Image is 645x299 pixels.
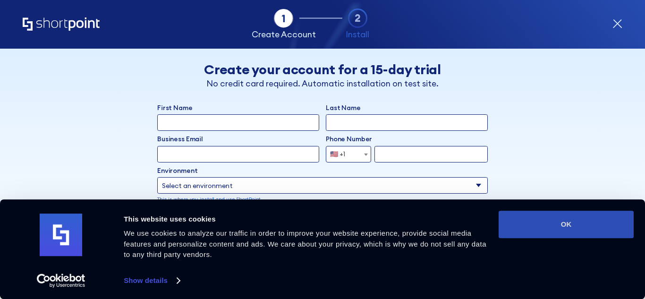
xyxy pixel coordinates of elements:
[124,273,179,288] a: Show details
[499,211,634,238] button: OK
[20,273,102,288] a: Usercentrics Cookiebot - opens in a new window
[40,214,82,256] img: logo
[124,214,488,225] div: This website uses cookies
[124,229,486,258] span: We use cookies to analyze our traffic in order to improve your website experience, provide social...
